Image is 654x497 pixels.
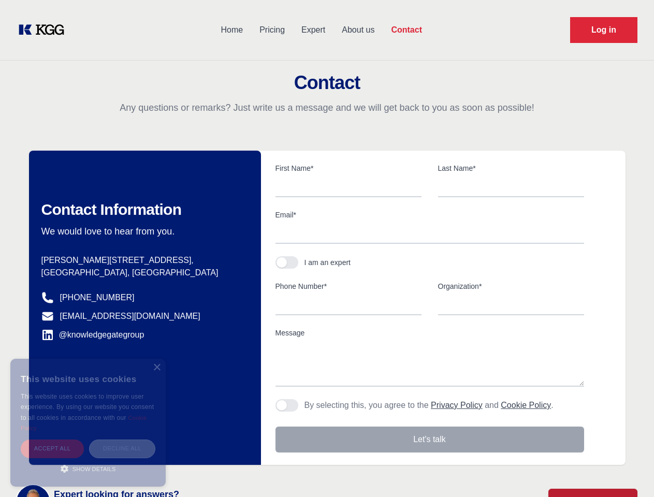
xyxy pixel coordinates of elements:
a: Home [212,17,251,43]
p: [PERSON_NAME][STREET_ADDRESS], [41,254,244,267]
label: Message [275,328,584,338]
h2: Contact [12,72,642,93]
a: Pricing [251,17,293,43]
a: KOL Knowledge Platform: Talk to Key External Experts (KEE) [17,22,72,38]
div: This website uses cookies [21,367,155,391]
label: Organization* [438,281,584,291]
p: We would love to hear from you. [41,225,244,238]
p: By selecting this, you agree to the and . [304,399,554,412]
p: Any questions or remarks? Just write us a message and we will get back to you as soon as possible! [12,101,642,114]
iframe: Chat Widget [602,447,654,497]
a: Request Demo [570,17,637,43]
span: This website uses cookies to improve user experience. By using our website you consent to all coo... [21,393,154,421]
a: @knowledgegategroup [41,329,144,341]
div: Accept all [21,440,84,458]
span: Show details [72,466,116,472]
button: Let's talk [275,427,584,452]
a: Contact [383,17,430,43]
label: Email* [275,210,584,220]
div: I am an expert [304,257,351,268]
a: Privacy Policy [431,401,483,410]
a: About us [333,17,383,43]
label: Last Name* [438,163,584,173]
div: Decline all [89,440,155,458]
label: First Name* [275,163,422,173]
a: [EMAIL_ADDRESS][DOMAIN_NAME] [60,310,200,323]
div: Show details [21,463,155,474]
label: Phone Number* [275,281,422,291]
h2: Contact Information [41,200,244,219]
div: Close [153,364,161,372]
a: Expert [293,17,333,43]
a: Cookie Policy [501,401,551,410]
a: [PHONE_NUMBER] [60,291,135,304]
p: [GEOGRAPHIC_DATA], [GEOGRAPHIC_DATA] [41,267,244,279]
a: Cookie Policy [21,415,147,431]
